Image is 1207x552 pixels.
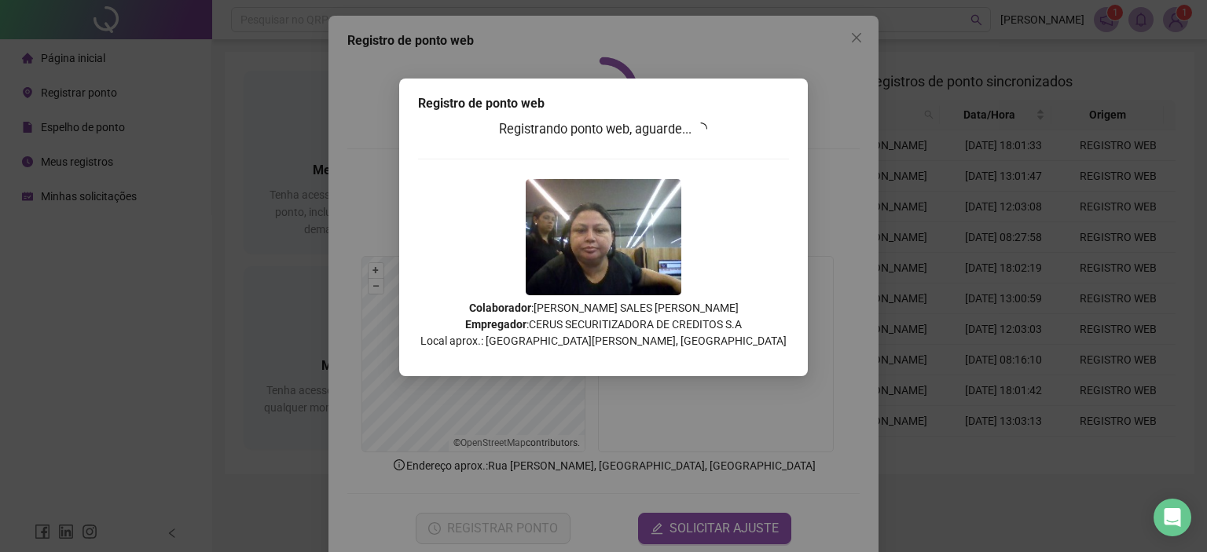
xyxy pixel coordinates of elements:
div: Registro de ponto web [418,94,789,113]
h3: Registrando ponto web, aguarde... [418,119,789,140]
div: Open Intercom Messenger [1154,499,1191,536]
span: loading [693,121,710,137]
strong: Colaborador [469,302,531,314]
p: : [PERSON_NAME] SALES [PERSON_NAME] : CERUS SECURITIZADORA DE CREDITOS S.A Local aprox.: [GEOGRAP... [418,300,789,349]
img: 9k= [526,179,681,295]
strong: Empregador [465,318,526,331]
